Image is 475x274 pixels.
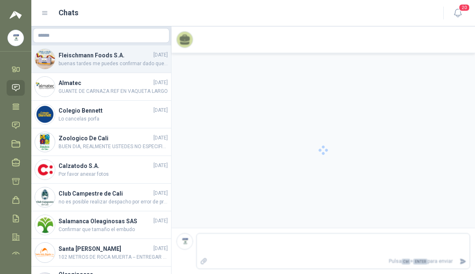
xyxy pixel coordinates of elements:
[35,215,55,235] img: Company Logo
[450,6,465,21] button: 20
[59,198,168,206] span: no es posible realizar despacho por error de precio
[59,78,152,87] h4: Almatec
[31,101,171,128] a: Company LogoColegio Bennett[DATE]Lo cancelas porfa
[59,217,152,226] h4: Salamanca Oleaginosas SAS
[31,239,171,267] a: Company LogoSanta [PERSON_NAME][DATE]102 METROS DE ROCA MUERTA -- ENTREGAR EN AVIABONO JUDEA
[59,170,168,178] span: Por favor anexar fotos
[59,244,152,253] h4: Santa [PERSON_NAME]
[59,115,168,123] span: Lo cancelas porfa
[31,211,171,239] a: Company LogoSalamanca Oleaginosas SAS[DATE]Confirmar que tamaño el embudo
[59,253,168,261] span: 102 METROS DE ROCA MUERTA -- ENTREGAR EN AVIABONO JUDEA
[59,51,152,60] h4: Fleischmann Foods S.A.
[35,187,55,207] img: Company Logo
[59,189,152,198] h4: Club Campestre de Cali
[153,79,168,87] span: [DATE]
[153,217,168,225] span: [DATE]
[459,4,470,12] span: 20
[59,226,168,234] span: Confirmar que tamaño el embudo
[35,49,55,69] img: Company Logo
[35,77,55,97] img: Company Logo
[59,60,168,68] span: buenas tardes me puedes confirmar dado que no se ha recibido los materiales
[59,143,168,151] span: BUEN DIA, REALMENTE USTEDES NO ESPECIFICAN SI QUIEREN REDONDA O CUADRADA, YO LES COTICE CUADRADA
[153,134,168,142] span: [DATE]
[153,106,168,114] span: [DATE]
[153,162,168,170] span: [DATE]
[31,73,171,101] a: Company LogoAlmatec[DATE]GUANTE DE CARNAZA REF EN VAQUETA LARGO
[9,10,22,20] img: Logo peakr
[31,128,171,156] a: Company LogoZoologico De Cali[DATE]BUEN DIA, REALMENTE USTEDES NO ESPECIFICAN SI QUIEREN REDONDA ...
[31,184,171,211] a: Company LogoClub Campestre de Cali[DATE]no es posible realizar despacho por error de precio
[59,87,168,95] span: GUANTE DE CARNAZA REF EN VAQUETA LARGO
[153,51,168,59] span: [DATE]
[31,45,171,73] a: Company LogoFleischmann Foods S.A.[DATE]buenas tardes me puedes confirmar dado que no se ha recib...
[35,104,55,124] img: Company Logo
[8,30,24,46] img: Company Logo
[59,7,78,19] h1: Chats
[35,132,55,152] img: Company Logo
[59,134,152,143] h4: Zoologico De Cali
[59,106,152,115] h4: Colegio Bennett
[35,243,55,262] img: Company Logo
[153,189,168,197] span: [DATE]
[35,160,55,180] img: Company Logo
[59,161,152,170] h4: Calzatodo S.A.
[153,245,168,253] span: [DATE]
[31,156,171,184] a: Company LogoCalzatodo S.A.[DATE]Por favor anexar fotos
